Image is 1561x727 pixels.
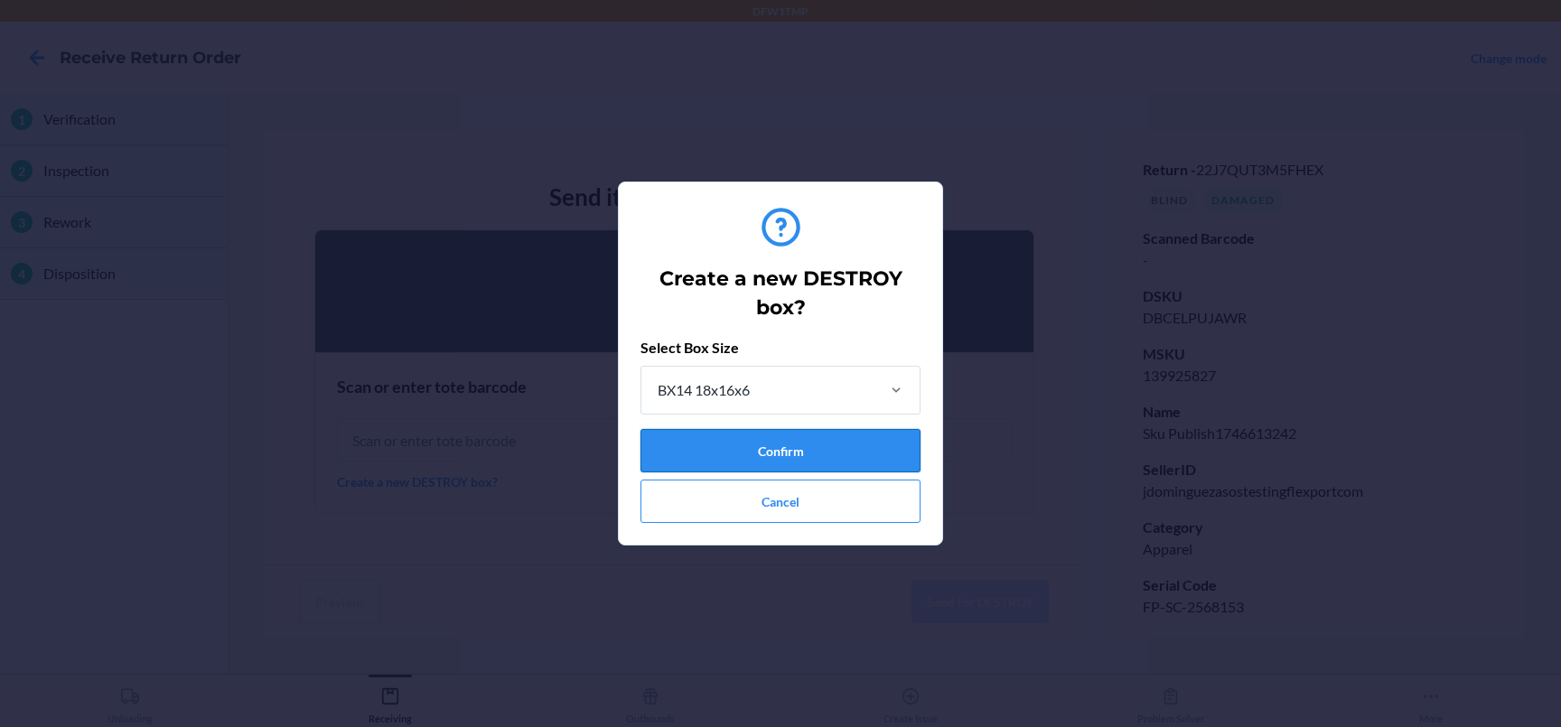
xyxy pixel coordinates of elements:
button: Confirm [640,429,921,472]
div: BX14 18x16x6 [658,379,750,401]
input: BX14 18x16x6 [656,379,658,401]
button: Cancel [640,480,921,523]
h2: Create a new DESTROY box? [648,265,913,322]
p: Select Box Size [640,337,921,359]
